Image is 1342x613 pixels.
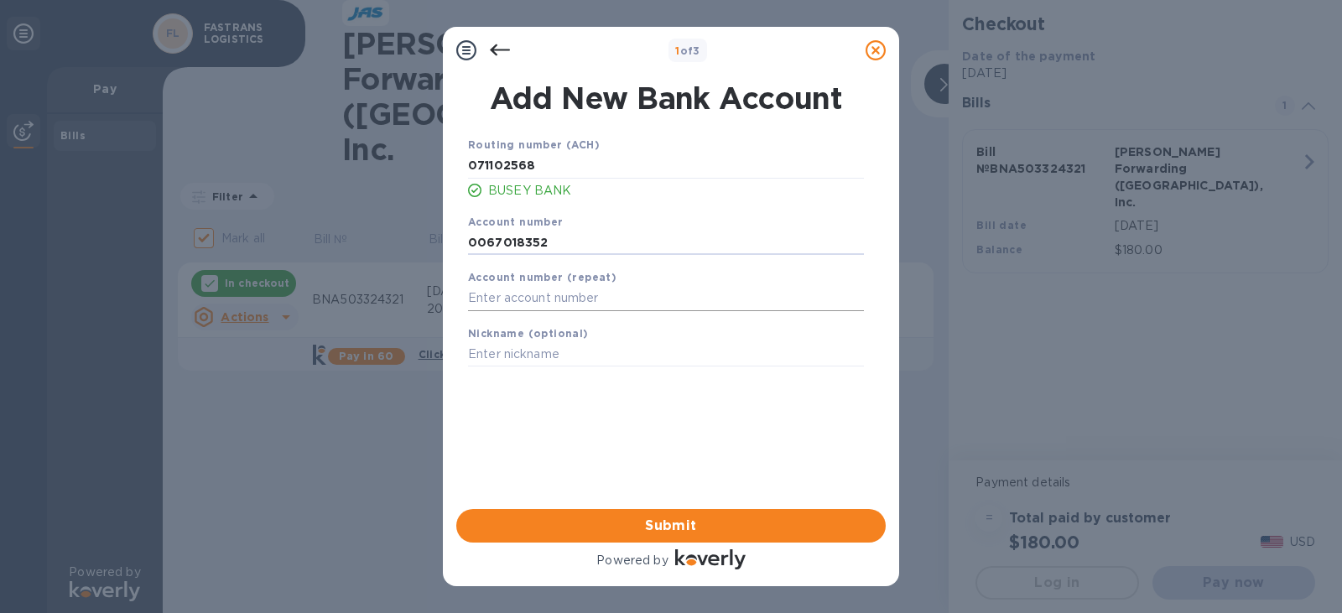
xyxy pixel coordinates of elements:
[470,516,872,536] span: Submit
[488,182,864,200] p: BUSEY BANK
[675,549,746,569] img: Logo
[468,230,864,255] input: Enter account number
[596,552,668,569] p: Powered by
[468,153,864,179] input: Enter routing number
[456,509,886,543] button: Submit
[468,138,600,151] b: Routing number (ACH)
[468,286,864,311] input: Enter account number
[468,271,616,283] b: Account number (repeat)
[675,44,700,57] b: of 3
[468,216,564,228] b: Account number
[468,327,589,340] b: Nickname (optional)
[468,342,864,367] input: Enter nickname
[675,44,679,57] span: 1
[458,81,874,116] h1: Add New Bank Account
